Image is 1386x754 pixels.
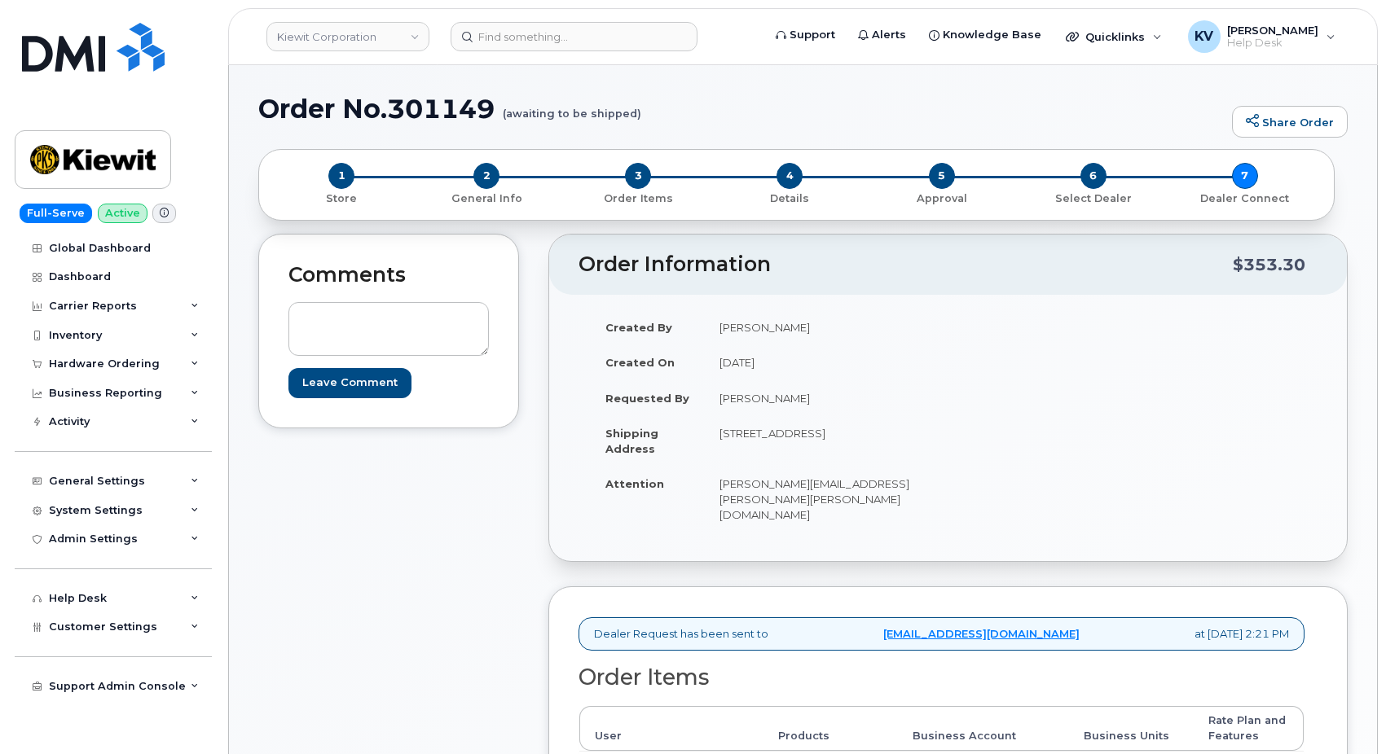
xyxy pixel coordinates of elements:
p: Store [279,191,404,206]
h2: Comments [288,264,489,287]
th: Rate Plan and Features [1194,706,1304,751]
div: Dealer Request has been sent to at [DATE] 2:21 PM [579,617,1305,651]
strong: Requested By [605,392,689,405]
th: Products [763,706,898,751]
span: 5 [929,163,955,189]
a: Share Order [1232,106,1348,138]
small: (awaiting to be shipped) [503,94,641,120]
th: Business Account [898,706,1069,751]
strong: Created On [605,356,675,369]
span: 4 [777,163,803,189]
a: 6 Select Dealer [1018,189,1169,206]
strong: Shipping Address [605,427,658,455]
a: 5 Approval [866,189,1018,206]
a: 1 Store [272,189,411,206]
th: Business Units [1069,706,1194,751]
h1: Order No.301149 [258,94,1224,123]
a: 4 Details [714,189,865,206]
td: [PERSON_NAME] [705,380,936,416]
strong: Attention [605,477,664,490]
p: Approval [873,191,1011,206]
td: [STREET_ADDRESS] [705,415,936,466]
span: 3 [625,163,651,189]
a: [EMAIL_ADDRESS][DOMAIN_NAME] [883,626,1080,642]
a: 3 Order Items [562,189,714,206]
p: General Info [417,191,556,206]
strong: Created By [605,321,672,334]
p: Order Items [569,191,707,206]
h2: Order Information [579,253,1233,276]
span: 1 [328,163,354,189]
input: Leave Comment [288,368,411,398]
td: [PERSON_NAME] [705,309,936,345]
h2: Order Items [579,665,1305,690]
div: $353.30 [1233,249,1305,280]
p: Details [720,191,859,206]
p: Select Dealer [1024,191,1163,206]
td: [DATE] [705,344,936,380]
span: 6 [1080,163,1107,189]
a: 2 General Info [411,189,562,206]
span: 2 [473,163,499,189]
td: [PERSON_NAME][EMAIL_ADDRESS][PERSON_NAME][PERSON_NAME][DOMAIN_NAME] [705,466,936,532]
th: User [579,706,763,751]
